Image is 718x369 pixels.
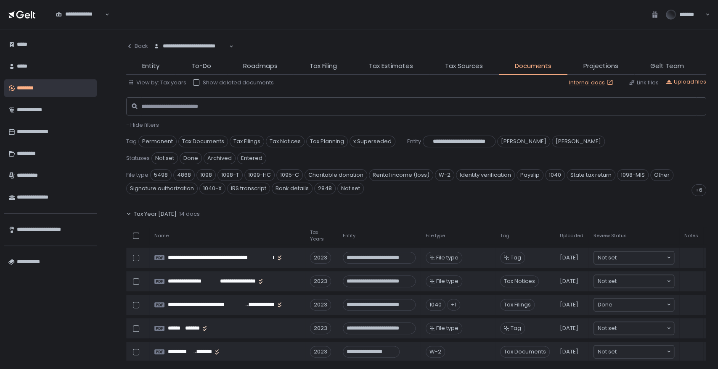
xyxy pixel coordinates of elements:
[407,138,421,145] span: Entity
[178,136,228,147] span: Tax Documents
[56,18,104,26] input: Search for option
[337,183,364,194] span: Not set
[126,138,137,145] span: Tag
[196,169,216,181] span: 1098
[552,136,605,147] span: [PERSON_NAME]
[567,169,615,181] span: State tax return
[569,79,615,86] a: Internal docs
[310,299,331,311] div: 2023
[560,301,578,309] span: [DATE]
[350,136,395,147] span: x Superseded
[138,136,177,147] span: Permanent
[545,169,565,181] span: 1040
[154,233,169,239] span: Name
[310,229,333,242] span: Tax Years
[244,169,275,181] span: 1099-HC
[692,184,706,196] div: +6
[560,254,578,262] span: [DATE]
[456,169,515,181] span: Identity verification
[497,136,550,147] span: [PERSON_NAME]
[560,277,578,285] span: [DATE]
[151,152,178,164] span: Not set
[617,324,666,332] input: Search for option
[266,136,305,147] span: Tax Notices
[343,233,355,239] span: Entity
[314,183,336,194] span: 2848
[305,169,367,181] span: Charitable donation
[617,169,649,181] span: 1098-MIS
[306,136,348,147] span: Tax Planning
[276,169,303,181] span: 1095-C
[369,169,433,181] span: Rental income (loss)
[150,169,172,181] span: 5498
[598,254,617,262] span: Not set
[179,210,200,218] span: 14 docs
[369,61,413,71] span: Tax Estimates
[500,346,550,358] span: Tax Documents
[310,61,337,71] span: Tax Filing
[684,233,698,239] span: Notes
[511,325,521,332] span: Tag
[310,252,331,264] div: 2023
[148,38,233,55] div: Search for option
[310,346,331,358] div: 2023
[594,275,674,288] div: Search for option
[612,301,666,309] input: Search for option
[598,324,617,332] span: Not set
[665,78,706,86] button: Upload files
[126,42,148,50] div: Back
[204,152,236,164] span: Archived
[126,154,150,162] span: Statuses
[230,136,264,147] span: Tax Filings
[217,169,243,181] span: 1098-T
[272,183,313,194] span: Bank details
[126,38,148,55] button: Back
[426,299,445,311] div: 1040
[583,61,618,71] span: Projections
[50,6,109,24] div: Search for option
[426,233,445,239] span: File type
[598,301,612,309] span: Done
[199,183,225,194] span: 1040-X
[126,121,159,129] button: - Hide filters
[436,325,458,332] span: File type
[435,169,454,181] span: W-2
[560,325,578,332] span: [DATE]
[594,322,674,335] div: Search for option
[447,299,460,311] div: +1
[560,233,583,239] span: Uploaded
[180,152,202,164] span: Done
[500,299,535,311] span: Tax Filings
[227,183,270,194] span: IRS transcript
[594,298,674,311] div: Search for option
[594,251,674,264] div: Search for option
[126,171,148,179] span: File type
[515,61,551,71] span: Documents
[243,61,278,71] span: Roadmaps
[237,152,266,164] span: Entered
[142,61,159,71] span: Entity
[426,346,445,358] div: W-2
[500,275,539,287] span: Tax Notices
[560,348,578,356] span: [DATE]
[598,348,617,356] span: Not set
[617,277,666,285] input: Search for option
[500,233,509,239] span: Tag
[310,322,331,334] div: 2023
[617,254,666,262] input: Search for option
[436,277,458,285] span: File type
[594,345,674,358] div: Search for option
[650,169,673,181] span: Other
[173,169,195,181] span: 4868
[598,277,617,285] span: Not set
[310,275,331,287] div: 2023
[628,79,659,86] button: Link files
[128,79,186,86] button: View by: Tax years
[517,169,543,181] span: Payslip
[445,61,483,71] span: Tax Sources
[134,210,177,218] span: Tax Year [DATE]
